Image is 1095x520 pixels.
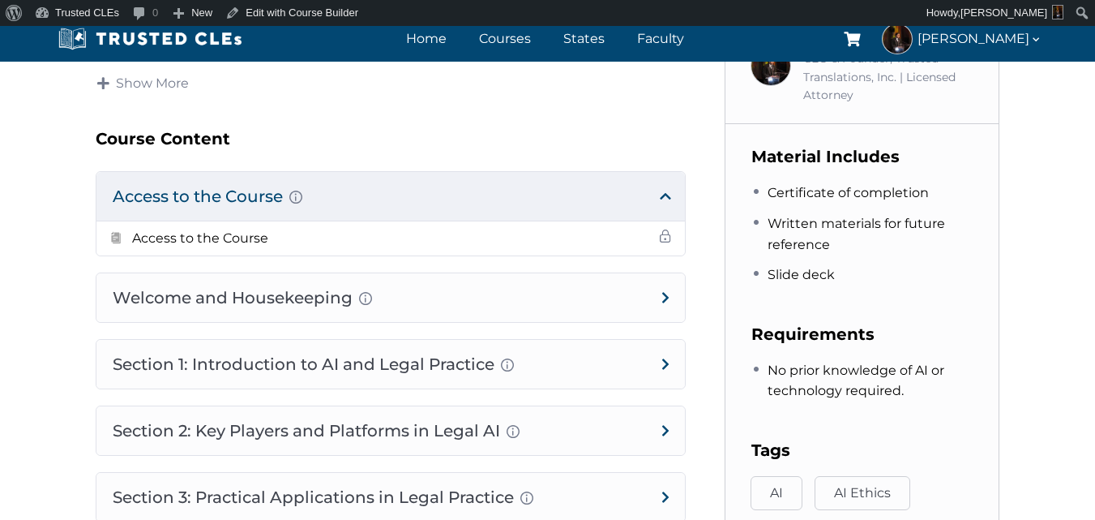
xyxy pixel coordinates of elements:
span: [PERSON_NAME] [917,28,1042,49]
span: Written materials for future reference [768,213,973,255]
h3: Requirements [751,321,973,347]
h4: Section 1: Introduction to AI and Legal Practice [96,340,685,389]
img: Richard Estevez [751,46,790,85]
a: AI [751,476,802,510]
h4: Welcome and Housekeeping [96,273,685,322]
span: [PERSON_NAME] [960,6,1047,19]
div: CEO & Founder, Trusted Translations, Inc. | Licensed Attorney [803,49,973,104]
h4: Access to the Course [96,172,685,221]
span: Show More [116,75,189,92]
span: No prior knowledge of AI or technology required. [768,360,973,402]
img: Trusted CLEs [53,27,247,51]
a: Home [402,27,451,50]
a: AI Ethics [815,476,910,510]
h3: Tags [751,437,973,463]
a: Faculty [633,27,688,50]
span: Slide deck [768,264,835,286]
img: Richard Estevez [883,24,912,54]
h3: Material Includes [751,144,973,170]
a: Show More [96,74,190,93]
h4: Section 2: Key Players and Platforms in Legal AI [96,406,685,455]
h3: Course Content [96,126,686,152]
a: States [559,27,609,50]
a: Courses [475,27,535,50]
h5: Access to the Course [132,228,268,249]
span: Certificate of completion [768,183,929,204]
